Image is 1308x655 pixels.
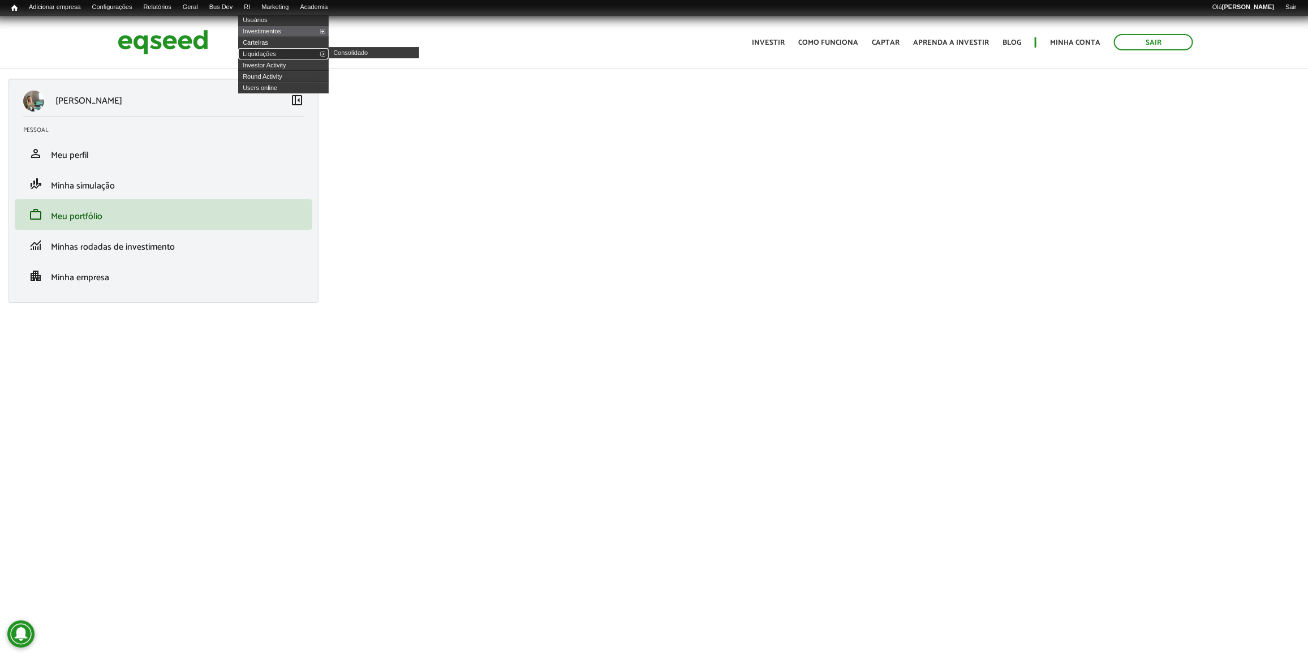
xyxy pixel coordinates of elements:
[6,3,23,14] a: Início
[204,3,239,12] a: Bus Dev
[238,14,329,25] a: Usuários
[1002,39,1021,46] a: Blog
[51,270,109,285] span: Minha empresa
[51,178,115,194] span: Minha simulação
[15,260,312,291] li: Minha empresa
[23,3,87,12] a: Adicionar empresa
[290,93,304,109] a: Colapsar menu
[1207,3,1280,12] a: Olá[PERSON_NAME]
[23,208,304,221] a: workMeu portfólio
[15,230,312,260] li: Minhas rodadas de investimento
[15,138,312,169] li: Meu perfil
[51,239,175,255] span: Minhas rodadas de investimento
[238,3,256,12] a: RI
[15,169,312,199] li: Minha simulação
[29,269,42,282] span: apartment
[23,269,304,282] a: apartmentMinha empresa
[29,177,42,191] span: finance_mode
[177,3,204,12] a: Geral
[256,3,294,12] a: Marketing
[872,39,900,46] a: Captar
[55,96,122,106] p: [PERSON_NAME]
[137,3,177,12] a: Relatórios
[913,39,989,46] a: Aprenda a investir
[798,39,858,46] a: Como funciona
[1050,39,1100,46] a: Minha conta
[87,3,138,12] a: Configurações
[51,148,89,163] span: Meu perfil
[23,127,312,134] h2: Pessoal
[290,93,304,107] span: left_panel_close
[23,238,304,252] a: monitoringMinhas rodadas de investimento
[11,4,18,12] span: Início
[23,177,304,191] a: finance_modeMinha simulação
[29,147,42,160] span: person
[1280,3,1302,12] a: Sair
[295,3,334,12] a: Academia
[1114,34,1193,50] a: Sair
[29,238,42,252] span: monitoring
[752,39,785,46] a: Investir
[23,147,304,160] a: personMeu perfil
[1222,3,1274,10] strong: [PERSON_NAME]
[15,199,312,230] li: Meu portfólio
[29,208,42,221] span: work
[118,27,208,57] img: EqSeed
[51,209,102,224] span: Meu portfólio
